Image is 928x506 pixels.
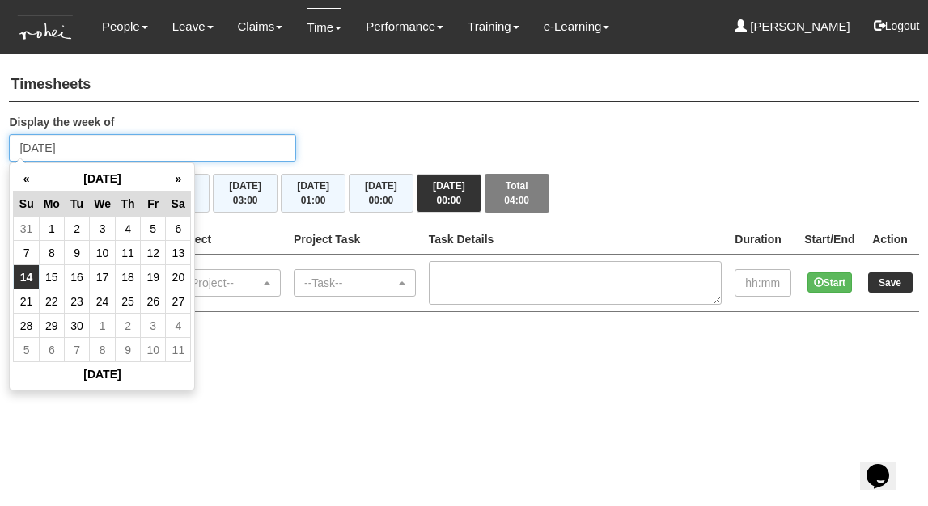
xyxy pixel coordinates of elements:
th: Duration [728,225,798,255]
th: We [90,192,116,217]
input: Save [868,272,913,293]
th: Project Task [287,225,422,255]
a: People [102,8,148,45]
td: 16 [64,265,89,289]
td: 18 [116,265,141,289]
td: 1 [39,217,64,241]
th: » [166,167,191,192]
button: [DATE]00:00 [417,174,481,213]
td: 14 [14,265,39,289]
td: 10 [90,241,116,265]
th: Start/End [798,225,861,255]
td: 23 [64,289,89,314]
button: Start [807,272,852,293]
td: 11 [116,241,141,265]
label: Display the week of [9,114,114,130]
th: Fr [141,192,166,217]
button: [DATE]01:00 [281,174,345,213]
button: --Task-- [294,269,416,297]
span: 00:00 [436,195,461,206]
td: 30 [64,314,89,338]
td: 7 [14,241,39,265]
span: 01:00 [301,195,326,206]
td: 1 [90,314,116,338]
th: Su [14,192,39,217]
td: 10 [141,338,166,362]
td: 8 [90,338,116,362]
td: 13 [166,241,191,265]
th: [DATE] [39,167,166,192]
th: Th [116,192,141,217]
td: 4 [166,314,191,338]
td: 25 [116,289,141,314]
a: Time [307,8,341,46]
a: Performance [366,8,443,45]
td: 29 [39,314,64,338]
th: Tu [64,192,89,217]
h4: Timesheets [9,69,918,102]
td: 31 [14,217,39,241]
td: 3 [90,217,116,241]
td: 12 [141,241,166,265]
td: 19 [141,265,166,289]
a: [PERSON_NAME] [735,8,850,45]
a: e-Learning [544,8,610,45]
span: 03:00 [233,195,258,206]
td: 15 [39,265,64,289]
input: hh:mm [735,269,791,297]
td: 3 [141,314,166,338]
th: Action [862,225,919,255]
td: 6 [166,217,191,241]
td: 2 [116,314,141,338]
a: Leave [172,8,214,45]
td: 22 [39,289,64,314]
button: [DATE]03:00 [213,174,278,213]
td: 7 [64,338,89,362]
td: 2 [64,217,89,241]
td: 21 [14,289,39,314]
div: --Task-- [304,275,396,291]
th: Task Details [422,225,729,255]
td: 9 [116,338,141,362]
td: 4 [116,217,141,241]
th: [DATE] [14,362,191,387]
span: 04:00 [504,195,529,206]
a: Claims [238,8,283,45]
button: Total04:00 [485,174,549,213]
td: 20 [166,265,191,289]
div: --Project-- [184,275,261,291]
td: 9 [64,241,89,265]
th: Sa [166,192,191,217]
td: 6 [39,338,64,362]
span: 00:00 [369,195,394,206]
th: Project [167,225,287,255]
button: [DATE]00:00 [349,174,413,213]
td: 28 [14,314,39,338]
a: Training [468,8,519,45]
button: --Project-- [173,269,281,297]
td: 8 [39,241,64,265]
td: 24 [90,289,116,314]
iframe: chat widget [860,441,912,490]
th: Mo [39,192,64,217]
td: 27 [166,289,191,314]
td: 11 [166,338,191,362]
div: Timesheet Week Summary [9,174,918,213]
td: 5 [141,217,166,241]
td: 26 [141,289,166,314]
td: 17 [90,265,116,289]
th: « [14,167,39,192]
td: 5 [14,338,39,362]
